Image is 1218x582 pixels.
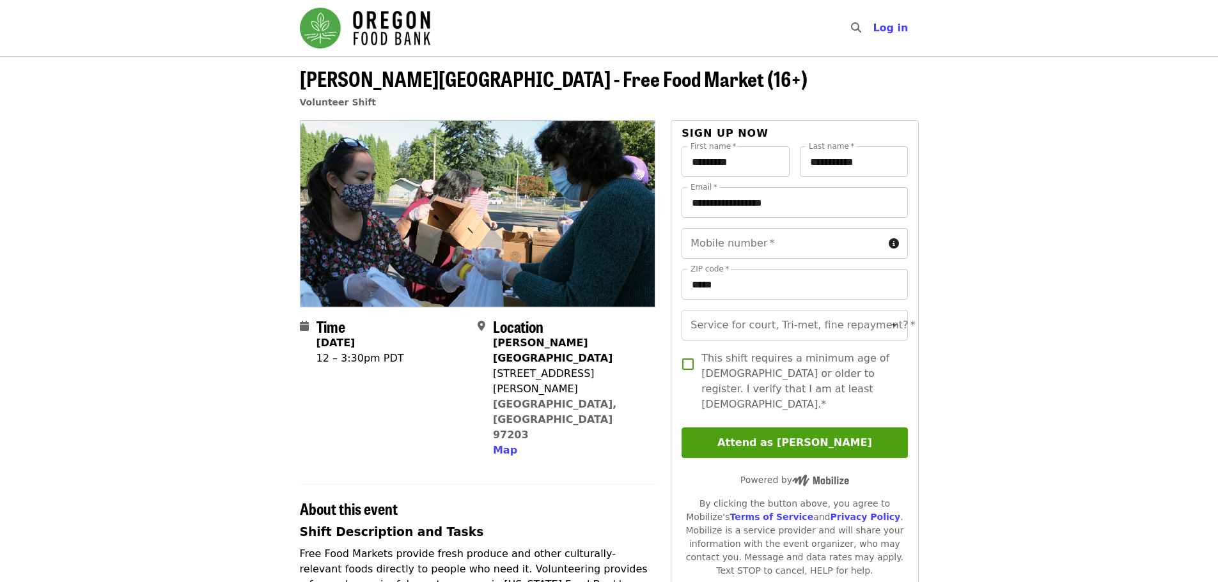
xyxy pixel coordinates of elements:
label: Last name [809,142,854,150]
span: Location [493,315,543,337]
span: Map [493,444,517,456]
button: Log in [863,15,918,41]
span: Time [316,315,345,337]
label: First name [691,142,737,150]
i: map-marker-alt icon [478,320,485,332]
span: About this event [300,497,398,519]
div: By clicking the button above, you agree to Mobilize's and . Mobilize is a service provider and wi... [682,497,907,578]
span: [PERSON_NAME][GEOGRAPHIC_DATA] - Free Food Market (16+) [300,63,808,93]
input: ZIP code [682,269,907,300]
span: This shift requires a minimum age of [DEMOGRAPHIC_DATA] or older to register. I verify that I am ... [701,351,897,412]
input: Mobile number [682,228,883,259]
a: Privacy Policy [830,512,900,522]
a: [GEOGRAPHIC_DATA], [GEOGRAPHIC_DATA] 97203 [493,398,617,441]
label: Email [691,183,717,191]
img: Oregon Food Bank - Home [300,8,430,49]
img: Sitton Elementary - Free Food Market (16+) organized by Oregon Food Bank [301,121,655,306]
input: Search [869,13,879,43]
input: Last name [800,146,908,177]
img: Powered by Mobilize [792,475,849,486]
span: Log in [873,22,908,34]
button: Map [493,443,517,458]
label: ZIP code [691,265,729,273]
a: Volunteer Shift [300,97,377,107]
input: First name [682,146,790,177]
input: Email [682,187,907,218]
strong: [PERSON_NAME][GEOGRAPHIC_DATA] [493,337,613,364]
i: calendar icon [300,320,309,332]
div: 12 – 3:30pm PDT [316,351,404,366]
h3: Shift Description and Tasks [300,523,656,541]
button: Attend as [PERSON_NAME] [682,427,907,458]
button: Open [886,316,903,334]
a: Terms of Service [730,512,813,522]
span: Sign up now [682,127,769,139]
i: circle-info icon [889,238,899,250]
span: Powered by [740,475,849,485]
div: [STREET_ADDRESS][PERSON_NAME] [493,366,645,397]
strong: [DATE] [316,337,355,349]
i: search icon [851,22,861,34]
